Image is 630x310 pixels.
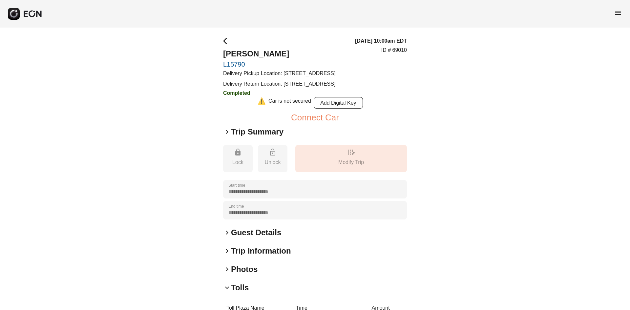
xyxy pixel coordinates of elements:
[291,114,339,121] button: Connect Car
[314,97,363,109] button: Add Digital Key
[223,128,231,136] span: keyboard_arrow_right
[223,229,231,237] span: keyboard_arrow_right
[223,49,335,59] h2: [PERSON_NAME]
[231,227,281,238] h2: Guest Details
[223,37,231,45] span: arrow_back_ios
[258,97,266,109] div: ⚠️
[223,70,335,77] p: Delivery Pickup Location: [STREET_ADDRESS]
[223,247,231,255] span: keyboard_arrow_right
[223,60,335,68] a: L15790
[231,246,291,256] h2: Trip Information
[231,282,249,293] h2: Tolls
[268,97,311,109] div: Car is not secured
[231,264,258,275] h2: Photos
[381,46,407,54] p: ID # 69010
[223,89,335,97] h3: Completed
[223,265,231,273] span: keyboard_arrow_right
[614,9,622,17] span: menu
[223,284,231,292] span: keyboard_arrow_down
[355,37,407,45] h3: [DATE] 10:00am EDT
[223,80,335,88] p: Delivery Return Location: [STREET_ADDRESS]
[231,127,283,137] h2: Trip Summary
